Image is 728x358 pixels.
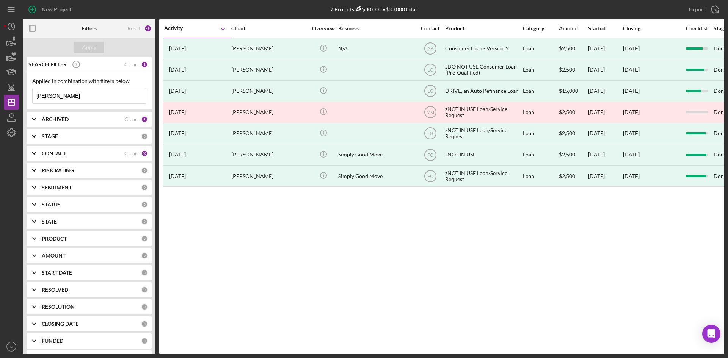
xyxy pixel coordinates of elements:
[445,124,521,144] div: zNOT IN USE Loan/Service Request
[141,150,148,157] div: 46
[427,46,433,52] text: AB
[141,218,148,225] div: 0
[141,303,148,310] div: 0
[559,81,587,101] div: $15,000
[127,25,140,31] div: Reset
[82,25,97,31] b: Filters
[523,81,558,101] div: Loan
[523,102,558,122] div: Loan
[169,45,186,52] time: 2024-07-24 21:12
[623,152,640,158] div: [DATE]
[588,102,622,122] div: [DATE]
[23,2,79,17] button: New Project
[523,145,558,165] div: Loan
[231,60,307,80] div: [PERSON_NAME]
[559,166,587,186] div: $2,500
[141,235,148,242] div: 0
[74,42,104,53] button: Apply
[231,39,307,59] div: [PERSON_NAME]
[623,45,640,52] div: [DATE]
[689,2,705,17] div: Export
[164,25,198,31] div: Activity
[588,60,622,80] div: [DATE]
[141,201,148,208] div: 0
[559,60,587,80] div: $2,500
[445,81,521,101] div: DRIVE, an Auto Refinance Loan
[623,109,640,115] time: [DATE]
[42,338,63,344] b: FUNDED
[42,321,78,327] b: CLOSING DATE
[559,25,587,31] div: Amount
[42,2,71,17] div: New Project
[42,236,67,242] b: PRODUCT
[702,325,720,343] div: Open Intercom Messenger
[42,167,74,174] b: RISK RATING
[523,60,558,80] div: Loan
[427,174,433,179] text: FC
[588,39,622,59] div: [DATE]
[42,184,72,191] b: SENTIMENT
[623,67,640,73] div: [DATE]
[42,253,66,259] b: AMOUNT
[169,88,186,94] time: 2023-05-31 15:14
[169,130,186,136] time: 2023-05-22 18:57
[427,131,433,136] text: LG
[445,166,521,186] div: zNOT IN USE Loan/Service Request
[141,61,148,68] div: 1
[427,67,433,73] text: LG
[141,167,148,174] div: 0
[445,39,521,59] div: Consumer Loan - Version 2
[445,145,521,165] div: zNOT IN USE
[124,61,137,67] div: Clear
[144,25,152,32] div: 49
[588,25,622,31] div: Started
[338,145,414,165] div: Simply Good Move
[427,89,433,94] text: LG
[523,25,558,31] div: Category
[427,152,433,158] text: FC
[42,304,75,310] b: RESOLUTION
[42,150,66,156] b: CONTACT
[42,133,58,139] b: STAGE
[338,39,414,59] div: N/A
[42,287,68,293] b: RESOLVED
[588,124,622,144] div: [DATE]
[169,152,186,158] time: 2022-06-13 21:27
[4,339,19,354] button: IV
[42,219,57,225] b: STATE
[141,116,148,123] div: 2
[231,124,307,144] div: [PERSON_NAME]
[141,184,148,191] div: 0
[32,78,146,84] div: Applied in combination with filters below
[588,166,622,186] div: [DATE]
[141,252,148,259] div: 0
[231,25,307,31] div: Client
[559,39,587,59] div: $2,500
[141,133,148,140] div: 0
[169,109,186,115] time: 2023-05-26 15:24
[231,81,307,101] div: [PERSON_NAME]
[42,202,61,208] b: STATUS
[124,116,137,122] div: Clear
[354,6,381,13] div: $30,000
[231,102,307,122] div: [PERSON_NAME]
[231,145,307,165] div: [PERSON_NAME]
[681,25,713,31] div: Checklist
[623,88,640,94] div: [DATE]
[559,102,587,122] div: $2,500
[445,102,521,122] div: zNOT IN USE Loan/Service Request
[124,150,137,156] div: Clear
[141,269,148,276] div: 0
[338,166,414,186] div: Simply Good Move
[231,166,307,186] div: [PERSON_NAME]
[588,145,622,165] div: [DATE]
[9,345,13,349] text: IV
[169,67,186,73] time: 2023-05-31 15:25
[559,124,587,144] div: $2,500
[588,81,622,101] div: [DATE]
[309,25,337,31] div: Overview
[141,320,148,327] div: 0
[42,116,69,122] b: ARCHIVED
[623,173,640,179] div: [DATE]
[141,338,148,344] div: 0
